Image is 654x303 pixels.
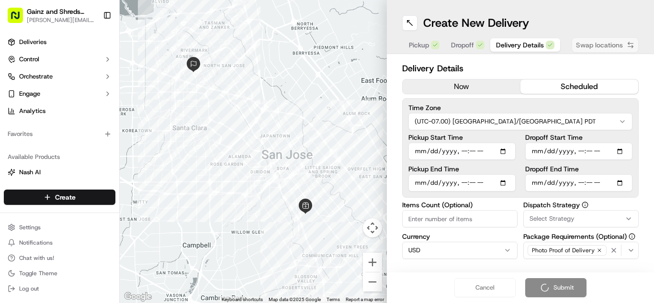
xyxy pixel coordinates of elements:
span: Map data ©2025 Google [269,297,321,302]
div: 💻 [81,215,89,223]
button: Gainz and Shreds Meal Prep [27,7,95,16]
button: Orchestrate [4,69,115,84]
img: 5e9a9d7314ff4150bce227a61376b483.jpg [20,91,37,109]
span: Control [19,55,39,64]
img: Google [122,291,154,303]
span: Chat with us! [19,254,54,262]
span: • [79,148,83,156]
button: Settings [4,221,115,234]
span: Nash AI [19,168,41,177]
span: Toggle Theme [19,269,57,277]
img: 1736555255976-a54dd68f-1ca7-489b-9aae-adbdc363a1c4 [10,91,27,109]
button: Control [4,52,115,67]
button: Select Strategy [523,210,639,227]
span: Deliveries [19,38,46,46]
button: Dispatch Strategy [582,202,588,208]
span: Photo Proof of Delivery [532,247,595,254]
button: Package Requirements (Optional) [629,233,635,240]
span: Select Strategy [530,214,575,223]
button: Keyboard shortcuts [222,296,263,303]
button: [PERSON_NAME][EMAIL_ADDRESS][DOMAIN_NAME] [27,16,95,24]
div: 📗 [10,215,17,223]
a: Deliveries [4,34,115,50]
button: Zoom out [363,272,382,292]
a: Open this area in Google Maps (opens a new window) [122,291,154,303]
a: Powered byPylon [68,232,116,239]
span: Log out [19,285,39,292]
label: Dropoff Start Time [525,134,632,141]
label: Dropoff End Time [525,166,632,172]
div: Past conversations [10,124,64,132]
button: Nash AI [4,165,115,180]
button: Log out [4,282,115,295]
h2: Delivery Details [402,62,639,75]
a: Report a map error [346,297,384,302]
button: now [403,79,520,94]
img: 1736555255976-a54dd68f-1ca7-489b-9aae-adbdc363a1c4 [19,149,27,157]
button: Photo Proof of Delivery [523,242,639,259]
span: Pickup [409,40,429,50]
a: Analytics [4,103,115,119]
label: Dispatch Strategy [523,202,639,208]
span: Delivery Details [496,40,544,50]
a: 💻API Documentation [77,210,158,227]
span: Notifications [19,239,53,247]
label: Package Requirements (Optional) [523,233,639,240]
span: [DATE] [85,174,104,182]
span: Create [55,192,76,202]
div: Favorites [4,126,115,142]
div: We're available if you need us! [43,101,132,109]
label: Time Zone [408,104,632,111]
span: Knowledge Base [19,214,73,224]
label: Pickup End Time [408,166,516,172]
span: • [79,174,83,182]
a: Terms (opens in new tab) [327,297,340,302]
span: Engage [19,90,40,98]
span: Pylon [95,232,116,239]
img: Nash [10,10,29,29]
button: Map camera controls [363,218,382,237]
div: Start new chat [43,91,157,101]
button: Gainz and Shreds Meal Prep[PERSON_NAME][EMAIL_ADDRESS][DOMAIN_NAME] [4,4,99,27]
img: Liam S. [10,139,25,155]
span: [PERSON_NAME] [30,174,78,182]
input: Enter number of items [402,210,518,227]
button: Start new chat [163,94,174,106]
button: Notifications [4,236,115,249]
span: Orchestrate [19,72,53,81]
button: See all [148,123,174,134]
span: Dropoff [451,40,474,50]
a: Nash AI [8,168,112,177]
label: Currency [402,233,518,240]
span: [PERSON_NAME] [30,148,78,156]
label: Items Count (Optional) [402,202,518,208]
button: Toggle Theme [4,267,115,280]
span: Settings [19,224,41,231]
button: Chat with us! [4,251,115,265]
span: [DATE] [85,148,104,156]
button: Create [4,190,115,205]
label: Pickup Start Time [408,134,516,141]
input: Got a question? Start typing here... [25,62,172,72]
span: Analytics [19,107,45,115]
div: Available Products [4,149,115,165]
a: 📗Knowledge Base [6,210,77,227]
button: Zoom in [363,253,382,272]
button: scheduled [520,79,638,94]
button: Engage [4,86,115,101]
h1: Create New Delivery [423,15,529,31]
p: Welcome 👋 [10,38,174,54]
span: API Documentation [90,214,154,224]
img: Andrew Aguliar [10,165,25,180]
